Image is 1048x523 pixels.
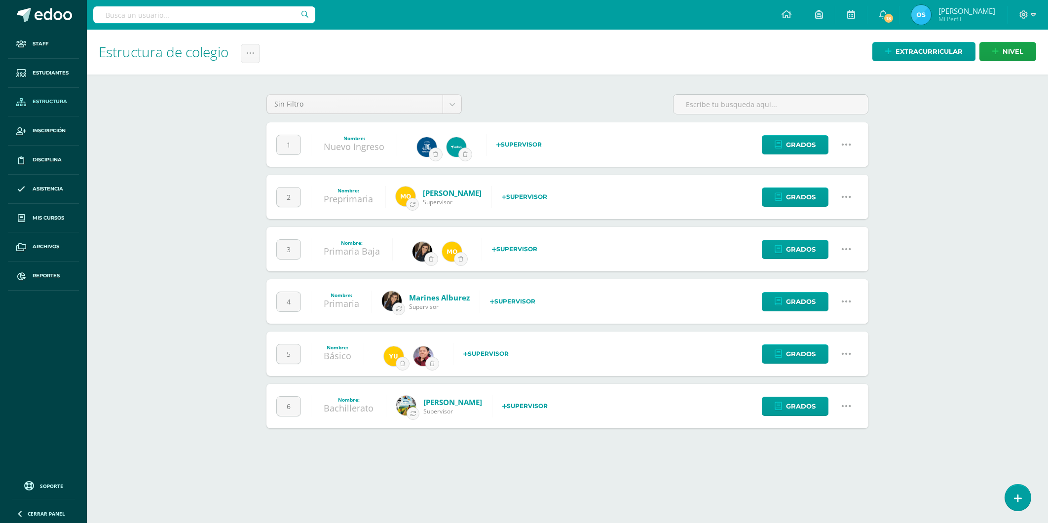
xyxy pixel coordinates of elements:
[786,397,816,415] span: Grados
[33,127,66,135] span: Inscripción
[331,292,352,299] strong: Nombre:
[762,292,828,311] a: Grados
[674,95,868,114] input: Escribe tu busqueda aqui...
[938,15,995,23] span: Mi Perfil
[40,483,63,489] span: Soporte
[324,193,373,205] a: Preprimaria
[496,141,542,148] strong: Supervisor
[423,407,482,415] span: Supervisor
[423,188,482,198] a: [PERSON_NAME]
[324,350,351,362] a: Básico
[417,137,437,157] img: b41cd0bd7c5dca2e84b8bd7996f0ae72.png
[762,135,828,154] a: Grados
[12,479,75,492] a: Soporte
[343,135,365,142] strong: Nombre:
[762,397,828,416] a: Grados
[327,344,348,351] strong: Nombre:
[423,397,482,407] a: [PERSON_NAME]
[341,239,363,246] strong: Nombre:
[786,240,816,259] span: Grados
[447,137,466,157] img: 16aac84a45bf385ff285427704d9c25e.png
[337,187,359,194] strong: Nombre:
[786,188,816,206] span: Grados
[1003,42,1023,61] span: nivel
[786,345,816,363] span: Grados
[979,42,1036,61] a: nivel
[8,232,79,261] a: Archivos
[883,13,894,24] span: 13
[412,242,432,261] img: 6f99ca85ee158e1ea464f4dd0b53ae36.png
[324,298,359,309] a: Primaria
[8,175,79,204] a: Asistencia
[8,146,79,175] a: Disciplina
[8,30,79,59] a: Staff
[396,187,415,206] img: 4679c9c19acd2f2425bfd4ab82824cc9.png
[8,59,79,88] a: Estudiantes
[33,156,62,164] span: Disciplina
[786,136,816,154] span: Grados
[324,141,384,152] a: Nuevo Ingreso
[338,396,360,403] strong: Nombre:
[324,245,380,257] a: Primaria Baja
[8,88,79,117] a: Estructura
[409,293,470,302] a: Marines Alburez
[324,402,374,414] a: Bachillerato
[33,185,63,193] span: Asistencia
[490,298,535,305] strong: Supervisor
[413,346,433,366] img: ca38207ff64f461ec141487f36af9fbf.png
[492,245,537,253] strong: Supervisor
[786,293,816,311] span: Grados
[911,5,931,25] img: 070b477f6933f8ce66674da800cc5d3f.png
[267,95,461,113] a: Sin Filtro
[938,6,995,16] span: [PERSON_NAME]
[8,204,79,233] a: Mis cursos
[93,6,315,23] input: Busca un usuario...
[33,69,69,77] span: Estudiantes
[762,240,828,259] a: Grados
[409,302,470,311] span: Supervisor
[274,95,435,113] span: Sin Filtro
[502,402,548,410] strong: Supervisor
[423,198,482,206] span: Supervisor
[762,187,828,207] a: Grados
[33,98,67,106] span: Estructura
[762,344,828,364] a: Grados
[28,510,65,517] span: Cerrar panel
[33,243,59,251] span: Archivos
[8,261,79,291] a: Reportes
[896,42,963,61] span: Extracurricular
[33,214,64,222] span: Mis cursos
[382,291,402,311] img: 6f99ca85ee158e1ea464f4dd0b53ae36.png
[502,193,547,200] strong: Supervisor
[33,40,48,48] span: Staff
[463,350,509,357] strong: Supervisor
[872,42,975,61] a: Extracurricular
[8,116,79,146] a: Inscripción
[33,272,60,280] span: Reportes
[442,242,462,261] img: 4679c9c19acd2f2425bfd4ab82824cc9.png
[396,396,416,415] img: a257b9d1af4285118f73fe144f089b76.png
[99,42,228,61] span: Estructura de colegio
[384,346,404,366] img: 93b7b67941b764bb747a7261d69f45f2.png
